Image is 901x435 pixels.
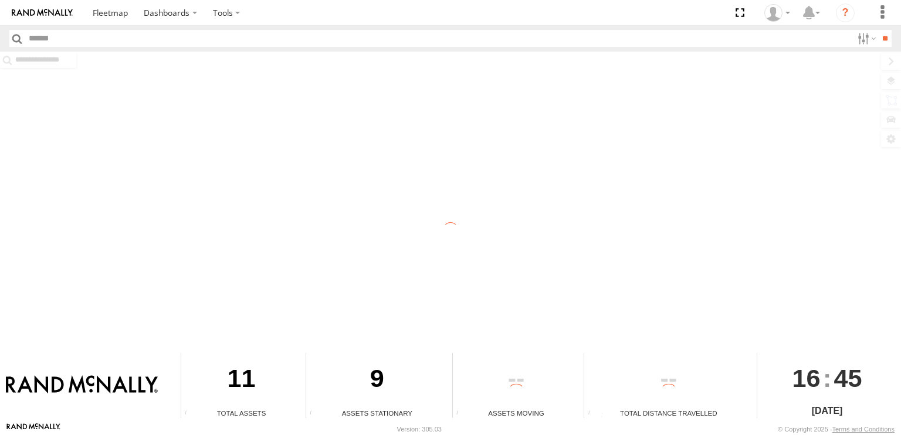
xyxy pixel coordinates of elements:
[453,409,470,418] div: Total number of assets current in transit.
[12,9,73,17] img: rand-logo.svg
[757,353,896,403] div: :
[6,423,60,435] a: Visit our Website
[181,409,199,418] div: Total number of Enabled Assets
[453,408,580,418] div: Assets Moving
[397,426,442,433] div: Version: 305.03
[306,408,448,418] div: Assets Stationary
[760,4,794,22] div: Valeo Dash
[792,353,821,403] span: 16
[832,426,895,433] a: Terms and Conditions
[181,353,302,408] div: 11
[836,4,855,22] i: ?
[584,409,602,418] div: Total distance travelled by all assets within specified date range and applied filters
[6,375,158,395] img: Rand McNally
[853,30,878,47] label: Search Filter Options
[306,409,324,418] div: Total number of assets current stationary.
[584,408,753,418] div: Total Distance Travelled
[757,404,896,418] div: [DATE]
[778,426,895,433] div: © Copyright 2025 -
[306,353,448,408] div: 9
[834,353,862,403] span: 45
[181,408,302,418] div: Total Assets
